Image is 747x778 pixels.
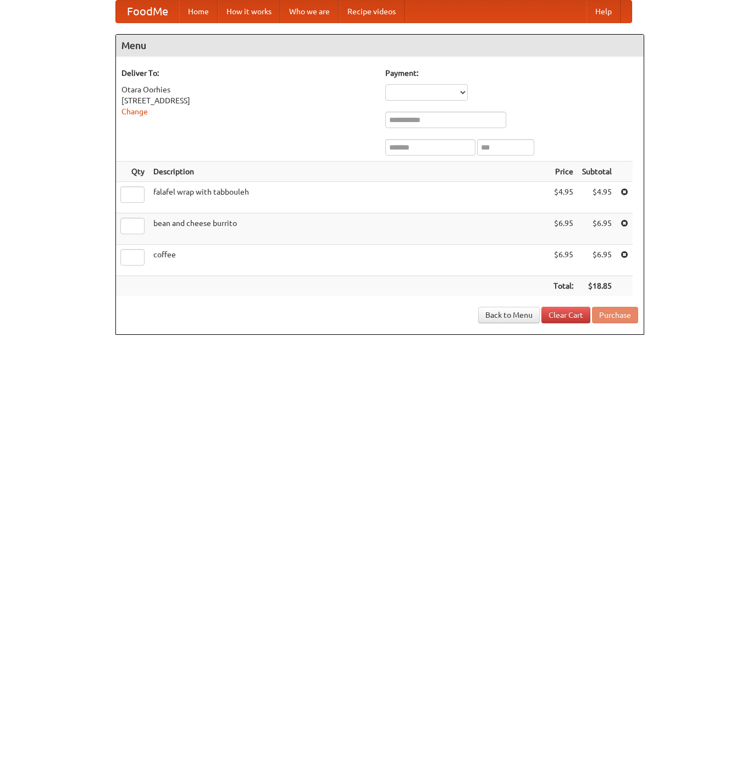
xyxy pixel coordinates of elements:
a: FoodMe [116,1,179,23]
a: Home [179,1,218,23]
th: Qty [116,162,149,182]
th: Price [549,162,578,182]
td: $6.95 [549,213,578,245]
h5: Deliver To: [121,68,374,79]
td: falafel wrap with tabbouleh [149,182,549,213]
div: [STREET_ADDRESS] [121,95,374,106]
th: Total: [549,276,578,296]
th: Subtotal [578,162,616,182]
td: $6.95 [549,245,578,276]
a: Change [121,107,148,116]
h5: Payment: [385,68,638,79]
td: $6.95 [578,213,616,245]
a: Who we are [280,1,339,23]
td: coffee [149,245,549,276]
td: $4.95 [578,182,616,213]
div: Otara Oorhies [121,84,374,95]
th: Description [149,162,549,182]
td: $4.95 [549,182,578,213]
a: Help [586,1,621,23]
a: Back to Menu [478,307,540,323]
a: Recipe videos [339,1,405,23]
td: bean and cheese burrito [149,213,549,245]
a: Clear Cart [541,307,590,323]
th: $18.85 [578,276,616,296]
a: How it works [218,1,280,23]
td: $6.95 [578,245,616,276]
h4: Menu [116,35,644,57]
button: Purchase [592,307,638,323]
